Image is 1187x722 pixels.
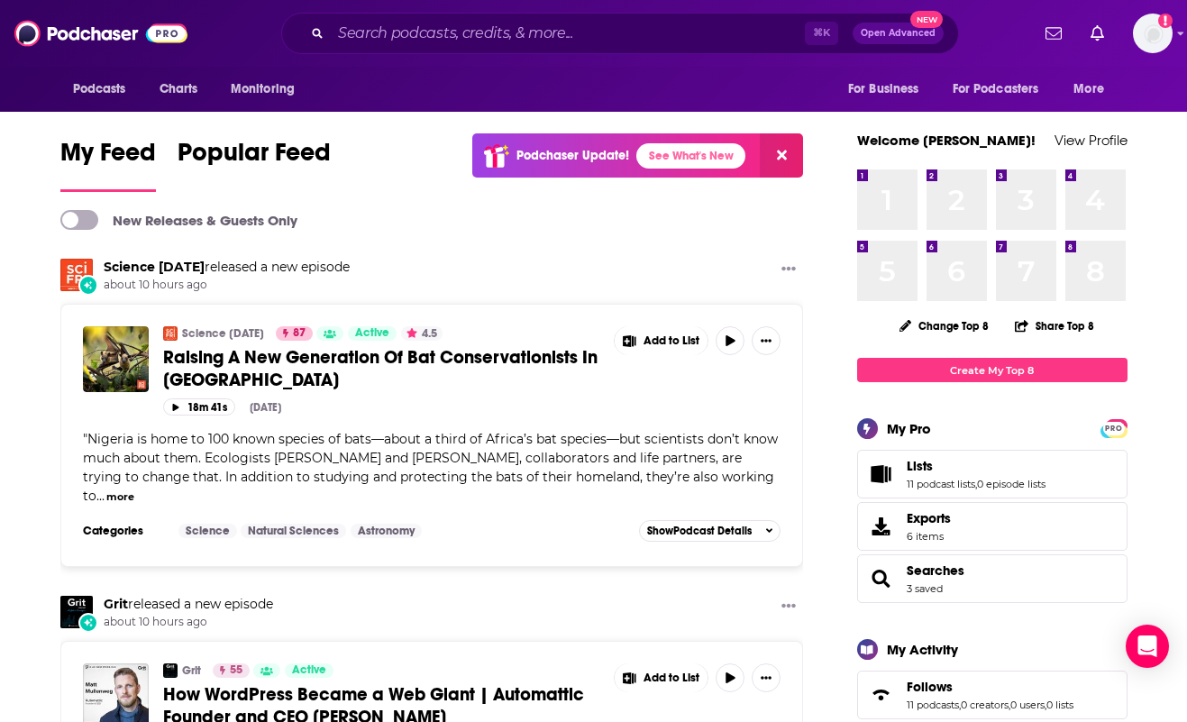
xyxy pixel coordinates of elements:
[104,596,128,612] a: Grit
[774,259,803,281] button: Show More Button
[104,259,350,276] h3: released a new episode
[907,458,933,474] span: Lists
[644,672,699,685] span: Add to List
[1014,308,1095,343] button: Share Top 8
[857,502,1128,551] a: Exports
[975,478,977,490] span: ,
[1133,14,1173,53] button: Show profile menu
[907,530,951,543] span: 6 items
[14,16,187,50] a: Podchaser - Follow, Share and Rate Podcasts
[857,450,1128,498] span: Lists
[178,137,331,192] a: Popular Feed
[231,77,295,102] span: Monitoring
[104,615,273,630] span: about 10 hours ago
[1083,18,1111,49] a: Show notifications dropdown
[178,137,331,178] span: Popular Feed
[276,326,313,341] a: 87
[213,663,250,678] a: 55
[160,77,198,102] span: Charts
[1046,699,1073,711] a: 0 lists
[73,77,126,102] span: Podcasts
[941,72,1065,106] button: open menu
[348,326,397,341] a: Active
[636,143,745,169] a: See What's New
[857,358,1128,382] a: Create My Top 8
[1073,77,1104,102] span: More
[1009,699,1010,711] span: ,
[639,520,781,542] button: ShowPodcast Details
[848,77,919,102] span: For Business
[106,489,134,505] button: more
[857,671,1128,719] span: Follows
[644,334,699,348] span: Add to List
[907,562,964,579] a: Searches
[907,679,953,695] span: Follows
[1055,132,1128,149] a: View Profile
[907,510,951,526] span: Exports
[889,315,1000,337] button: Change Top 8
[774,596,803,618] button: Show More Button
[83,524,164,538] h3: Categories
[351,524,422,538] a: Astronomy
[516,148,629,163] p: Podchaser Update!
[293,324,306,343] span: 87
[910,11,943,28] span: New
[1103,421,1125,434] a: PRO
[250,401,281,414] div: [DATE]
[959,699,961,711] span: ,
[331,19,805,48] input: Search podcasts, credits, & more...
[1158,14,1173,28] svg: Add a profile image
[961,699,1009,711] a: 0 creators
[853,23,944,44] button: Open AdvancedNew
[857,132,1036,149] a: Welcome [PERSON_NAME]!
[163,663,178,678] img: Grit
[241,524,346,538] a: Natural Sciences
[953,77,1039,102] span: For Podcasters
[907,679,1073,695] a: Follows
[1133,14,1173,53] span: Logged in as Isabellaoidem
[863,682,899,708] a: Follows
[163,346,598,391] span: Raising A New Generation Of Bat Conservationists In [GEOGRAPHIC_DATA]
[292,662,326,680] span: Active
[104,596,273,613] h3: released a new episode
[887,420,931,437] div: My Pro
[977,478,1045,490] a: 0 episode lists
[647,525,752,537] span: Show Podcast Details
[83,326,149,392] img: Raising A New Generation Of Bat Conservationists In West Africa
[1133,14,1173,53] img: User Profile
[835,72,942,106] button: open menu
[60,137,156,192] a: My Feed
[615,326,708,355] button: Show More Button
[907,478,975,490] a: 11 podcast lists
[1045,699,1046,711] span: ,
[355,324,389,343] span: Active
[615,663,708,692] button: Show More Button
[1126,625,1169,668] div: Open Intercom Messenger
[285,663,333,678] a: Active
[163,346,601,391] a: Raising A New Generation Of Bat Conservationists In [GEOGRAPHIC_DATA]
[218,72,318,106] button: open menu
[752,326,781,355] button: Show More Button
[887,641,958,658] div: My Activity
[230,662,242,680] span: 55
[1010,699,1045,711] a: 0 users
[863,514,899,539] span: Exports
[1061,72,1127,106] button: open menu
[104,259,205,275] a: Science Friday
[60,596,93,628] img: Grit
[60,137,156,178] span: My Feed
[83,431,778,504] span: "
[281,13,959,54] div: Search podcasts, credits, & more...
[163,326,178,341] img: Science Friday
[163,398,235,416] button: 18m 41s
[83,431,778,504] span: Nigeria is home to 100 known species of bats—about a third of Africa’s bat species—but scientists...
[96,488,105,504] span: ...
[148,72,209,106] a: Charts
[60,259,93,291] img: Science Friday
